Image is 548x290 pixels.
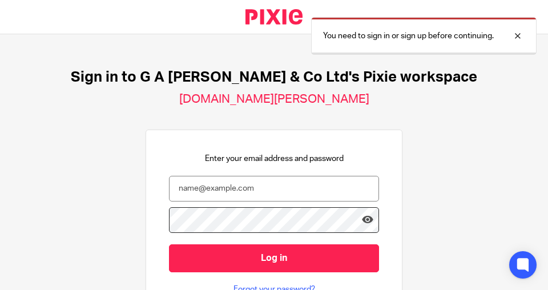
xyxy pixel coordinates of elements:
h1: Sign in to G A [PERSON_NAME] & Co Ltd's Pixie workspace [71,69,477,86]
input: Log in [169,244,379,272]
p: Enter your email address and password [205,153,344,164]
h2: [DOMAIN_NAME][PERSON_NAME] [179,92,369,107]
p: You need to sign in or sign up before continuing. [323,30,494,42]
input: name@example.com [169,176,379,202]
